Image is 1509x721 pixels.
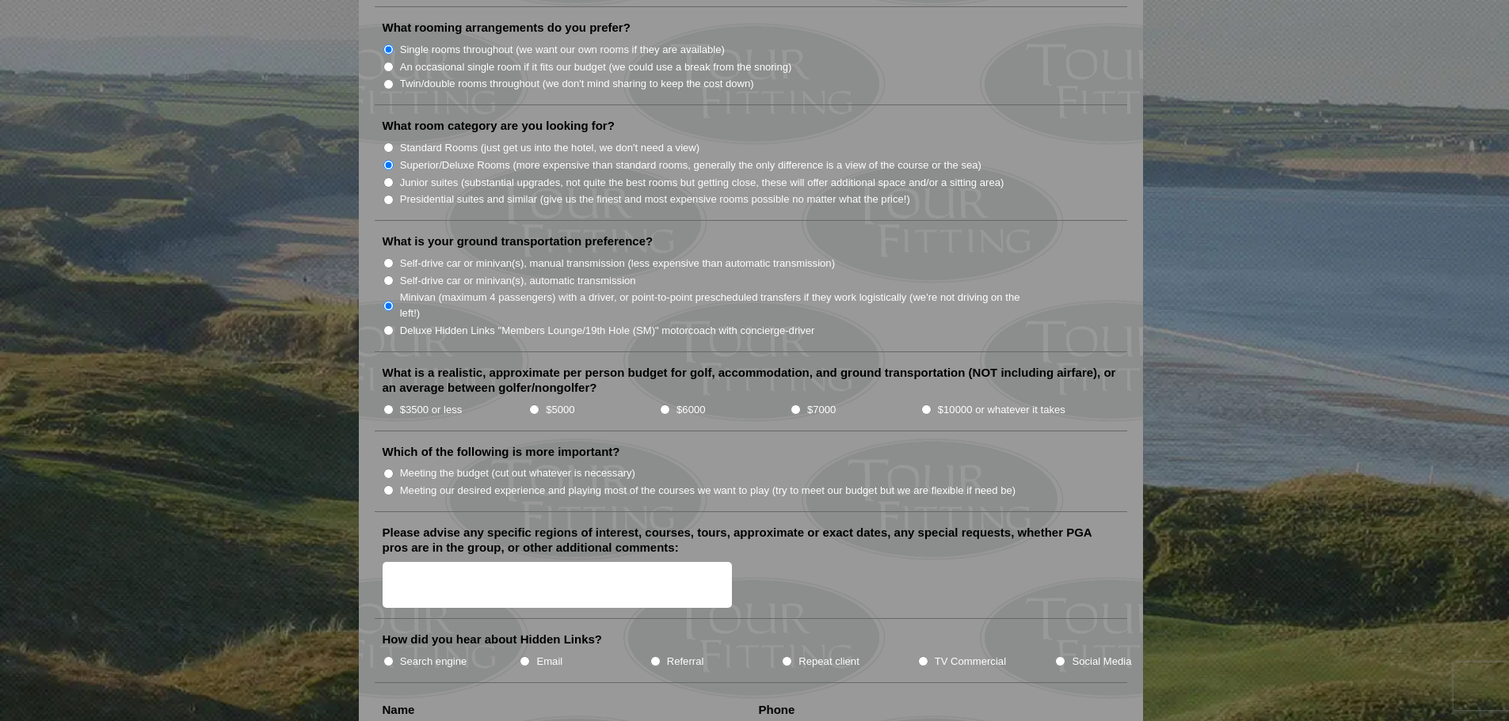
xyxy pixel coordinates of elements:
[400,402,463,418] label: $3500 or less
[807,402,836,418] label: $7000
[400,290,1037,321] label: Minivan (maximum 4 passengers) with a driver, or point-to-point prescheduled transfers if they wo...
[383,365,1119,396] label: What is a realistic, approximate per person budget for golf, accommodation, and ground transporta...
[383,20,631,36] label: What rooming arrangements do you prefer?
[1072,654,1131,670] label: Social Media
[546,402,574,418] label: $5000
[759,702,795,718] label: Phone
[536,654,562,670] label: Email
[400,59,792,75] label: An occasional single room if it fits our budget (we could use a break from the snoring)
[667,654,704,670] label: Referral
[400,192,910,207] label: Presidential suites and similar (give us the finest and most expensive rooms possible no matter w...
[400,256,835,271] label: Self-drive car or minivan(s), manual transmission (less expensive than automatic transmission)
[676,402,705,418] label: $6000
[400,323,815,339] label: Deluxe Hidden Links "Members Lounge/19th Hole (SM)" motorcoach with concierge-driver
[935,654,1006,670] label: TV Commercial
[400,175,1004,191] label: Junior suites (substantial upgrades, not quite the best rooms but getting close, these will offer...
[798,654,859,670] label: Repeat client
[400,273,636,289] label: Self-drive car or minivan(s), automatic transmission
[383,702,415,718] label: Name
[400,42,725,58] label: Single rooms throughout (we want our own rooms if they are available)
[400,654,467,670] label: Search engine
[938,402,1065,418] label: $10000 or whatever it takes
[400,140,700,156] label: Standard Rooms (just get us into the hotel, we don't need a view)
[400,76,754,92] label: Twin/double rooms throughout (we don't mind sharing to keep the cost down)
[383,233,654,249] label: What is your ground transportation preference?
[383,118,615,134] label: What room category are you looking for?
[383,632,603,647] label: How did you hear about Hidden Links?
[400,157,981,173] label: Superior/Deluxe Rooms (more expensive than standard rooms, generally the only difference is a vie...
[383,444,620,460] label: Which of the following is more important?
[383,525,1119,556] label: Please advise any specific regions of interest, courses, tours, approximate or exact dates, any s...
[400,465,635,481] label: Meeting the budget (cut out whatever is necessary)
[400,483,1016,499] label: Meeting our desired experience and playing most of the courses we want to play (try to meet our b...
